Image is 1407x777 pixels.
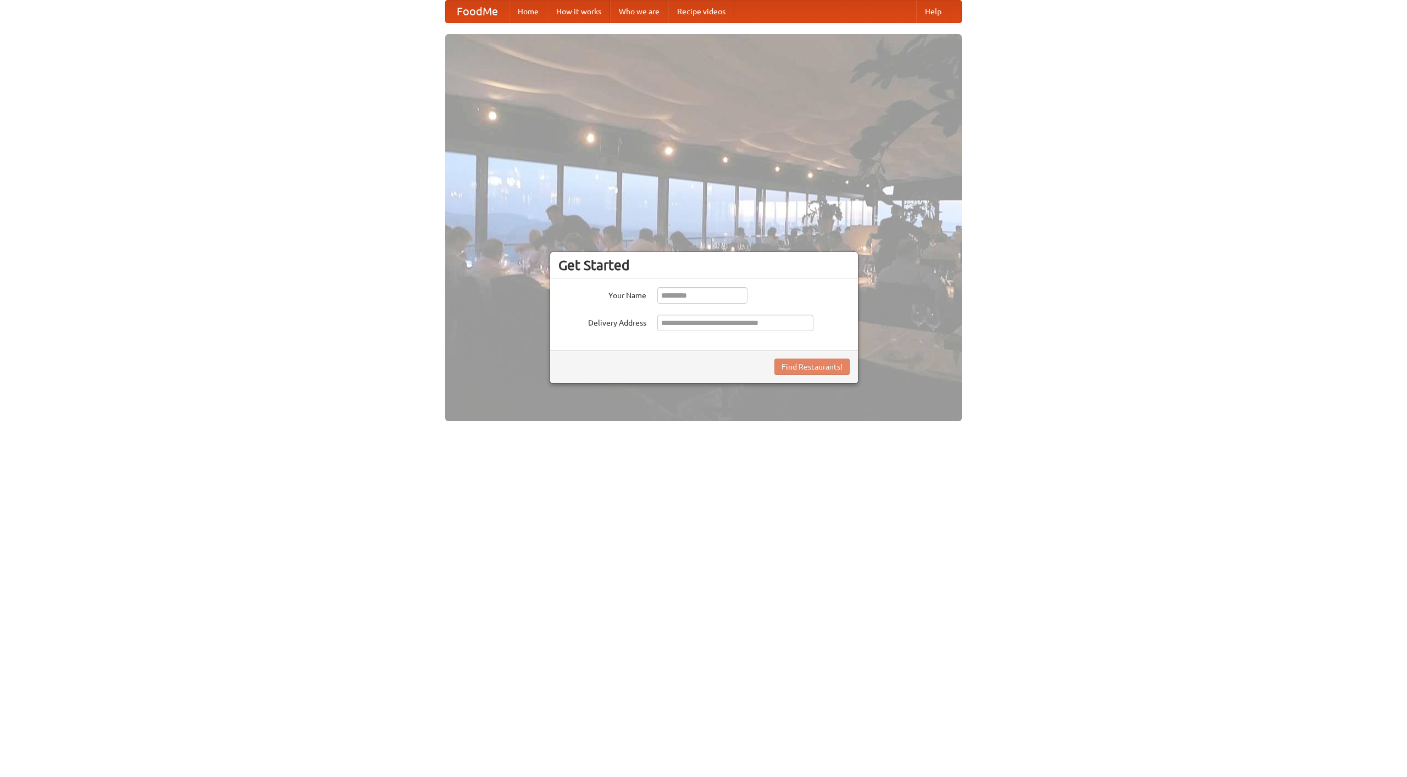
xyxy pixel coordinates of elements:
a: Who we are [610,1,668,23]
a: Help [916,1,950,23]
a: How it works [547,1,610,23]
h3: Get Started [558,257,850,273]
label: Your Name [558,287,646,301]
button: Find Restaurants! [774,359,850,375]
a: Recipe videos [668,1,734,23]
a: FoodMe [446,1,509,23]
label: Delivery Address [558,315,646,328]
a: Home [509,1,547,23]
